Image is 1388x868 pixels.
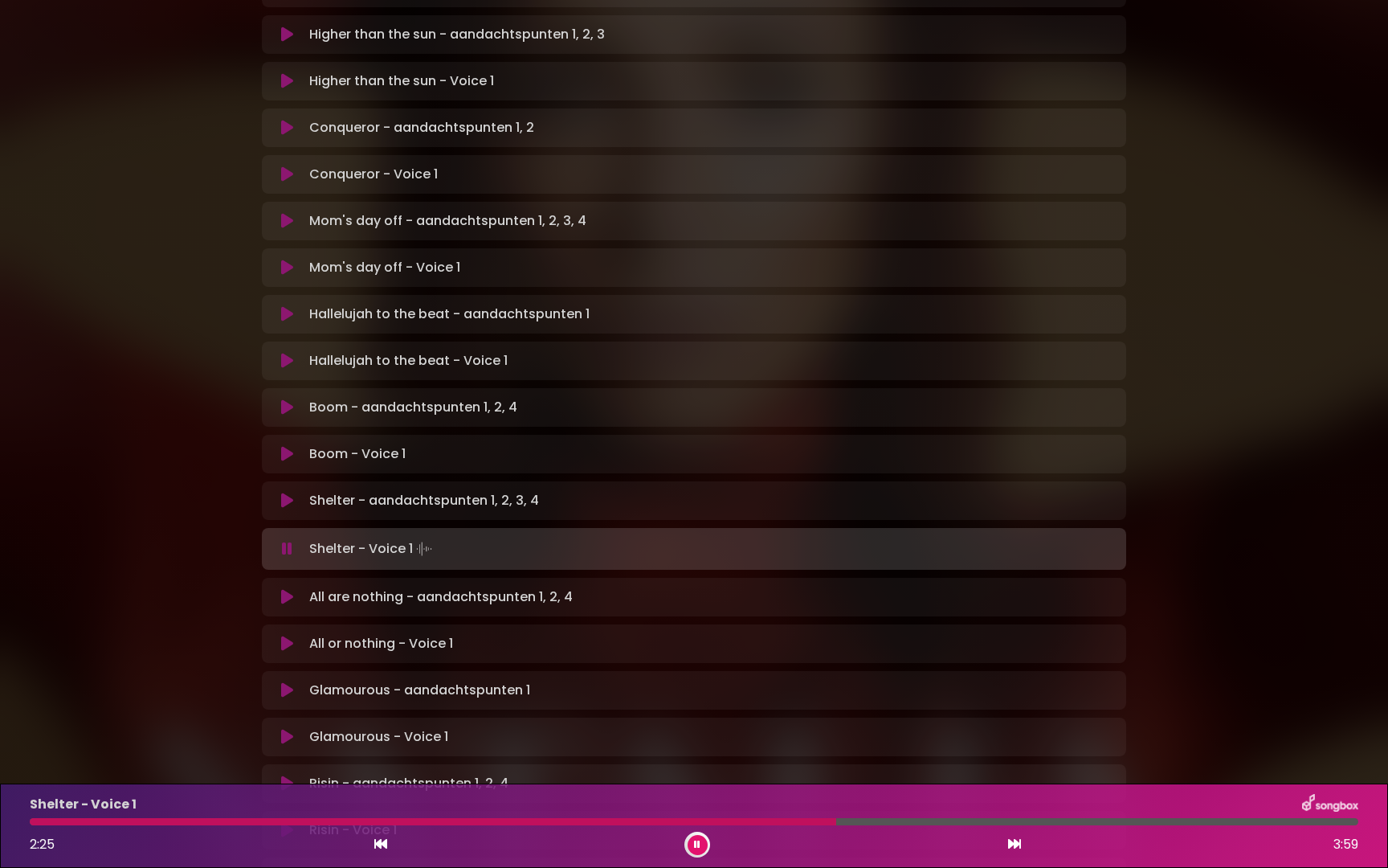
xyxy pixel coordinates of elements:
p: Conqueror - Voice 1 [309,165,438,184]
p: Shelter - Voice 1 [30,795,137,814]
p: Shelter - aandachtspunten 1, 2, 3, 4 [309,491,539,510]
p: All are nothing - aandachtspunten 1, 2, 4 [309,588,573,607]
p: Boom - aandachtspunten 1, 2, 4 [309,398,517,417]
p: Higher than the sun - Voice 1 [309,72,494,91]
p: Glamourous - aandachtspunten 1 [309,681,530,700]
span: 3:59 [1333,835,1358,854]
p: Hallelujah to the beat - Voice 1 [309,351,508,371]
p: Mom's day off - Voice 1 [309,258,460,277]
p: Higher than the sun - aandachtspunten 1, 2, 3 [309,25,605,44]
p: Glamourous - Voice 1 [309,727,448,747]
p: Mom's day off - aandachtspunten 1, 2, 3, 4 [309,211,586,231]
img: waveform4.gif [413,538,435,560]
p: Conqueror - aandachtspunten 1, 2 [309,118,534,137]
p: Boom - Voice 1 [309,444,406,464]
p: Risin - aandachtspunten 1, 2, 4 [309,774,508,793]
p: Hallelujah to the beat - aandachtspunten 1 [309,305,590,324]
p: Shelter - Voice 1 [309,538,435,560]
span: 2:25 [30,835,55,854]
img: songbox-logo-white.png [1302,794,1358,815]
p: All or nothing - Voice 1 [309,634,453,653]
